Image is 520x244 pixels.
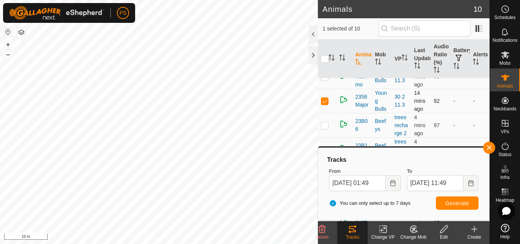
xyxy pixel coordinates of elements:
span: Heatmap [496,198,514,203]
th: Alerts [470,40,490,78]
p-sorticon: Activate to sort [355,60,361,66]
a: Help [490,221,520,242]
td: - [470,113,490,137]
button: Reset Map [3,27,13,37]
span: Delete [316,234,329,240]
label: To [407,167,479,175]
th: Audio Ratio (%) [431,40,450,78]
div: Tracks [337,234,368,241]
span: 11 Aug 2025, 11:45 am [414,139,426,161]
button: Choose Date [463,175,479,191]
th: Battery [450,40,470,78]
td: - [450,113,470,137]
p-sorticon: Activate to sort [453,64,459,70]
span: Infra [500,175,509,180]
a: trees recharge 2 [394,139,408,161]
td: - [450,137,470,162]
img: returning on [339,95,348,104]
span: Animals [497,84,513,88]
span: 92 [434,98,440,104]
a: trees recharge 2 [394,114,408,136]
div: Tracks [326,155,482,164]
h2: Animals [322,5,474,14]
span: 1 selected of 10 [322,25,378,33]
span: 99 [434,73,440,80]
span: 23B06 [355,117,369,133]
td: - [470,137,490,162]
button: – [3,50,13,59]
td: - [450,89,470,113]
p-sorticon: Activate to sort [339,56,345,62]
div: Change Mob [398,234,429,241]
th: Mob [372,40,392,78]
p-sorticon: Activate to sort [375,60,381,66]
a: Contact Us [166,234,189,241]
span: 11 Aug 2025, 11:45 am [414,65,426,88]
span: You can only select up to 7 days [329,199,410,207]
img: returning on [339,120,348,129]
p-sorticon: Activate to sort [473,60,479,66]
a: 30 2 11.3 [394,94,405,108]
span: Schedules [494,15,515,20]
div: Create [459,234,490,241]
span: Mobs [499,61,510,65]
th: VP [391,40,411,78]
span: 23B10 [355,142,369,158]
div: Beefys [375,142,389,158]
th: Last Updated [411,40,431,78]
button: Choose Date [386,175,401,191]
span: 11 Aug 2025, 11:35 am [414,90,426,112]
span: 11 Aug 2025, 11:45 am [414,114,426,136]
th: Animal [352,40,372,78]
span: Status [498,152,511,157]
span: Neckbands [493,107,516,111]
img: returning on [339,144,348,153]
span: PS [120,9,127,17]
span: 2358Major [355,93,369,109]
span: Help [500,234,510,239]
p-sorticon: Activate to sort [402,56,408,62]
button: Map Layers [17,28,26,37]
span: 10 [474,3,482,15]
button: + [3,40,13,49]
a: Privacy Policy [129,234,158,241]
button: Generate [436,196,479,210]
span: 97 [434,122,440,128]
div: Beefys [375,117,389,133]
p-sorticon: Activate to sort [414,64,420,70]
td: - [470,89,490,113]
div: Edit [429,234,459,241]
label: From [329,167,400,175]
input: Search (S) [378,21,471,37]
p-sorticon: Activate to sort [434,68,440,74]
img: Gallagher Logo [9,6,104,20]
span: Generate [445,200,469,206]
div: Change VP [368,234,398,241]
span: VPs [501,129,509,134]
span: Notifications [493,38,517,43]
p-sorticon: Activate to sort [329,56,335,62]
div: Young Bulls [375,89,389,113]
